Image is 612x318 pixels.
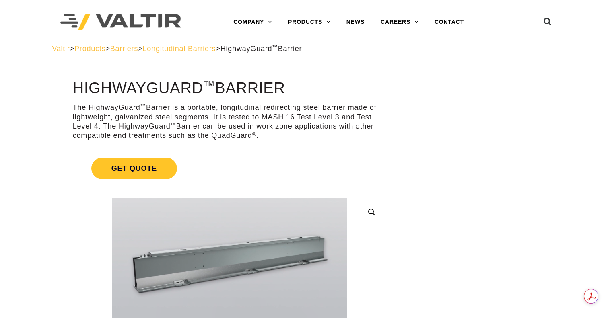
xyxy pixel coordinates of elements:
[272,44,278,50] sup: ™
[140,103,146,109] sup: ™
[110,45,138,53] a: Barriers
[427,14,472,30] a: CONTACT
[203,79,215,92] sup: ™
[373,14,427,30] a: CAREERS
[225,14,280,30] a: COMPANY
[171,122,176,128] sup: ™
[91,158,177,179] span: Get Quote
[73,103,386,141] p: The HighwayGuard Barrier is a portable, longitudinal redirecting steel barrier made of lightweigh...
[74,45,105,53] a: Products
[52,45,70,53] a: Valtir
[52,44,560,53] div: > > > >
[73,148,386,189] a: Get Quote
[220,45,302,53] span: HighwayGuard Barrier
[280,14,338,30] a: PRODUCTS
[73,80,386,97] h1: HighwayGuard Barrier
[252,131,257,137] sup: ®
[338,14,373,30] a: NEWS
[143,45,216,53] a: Longitudinal Barriers
[60,14,181,31] img: Valtir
